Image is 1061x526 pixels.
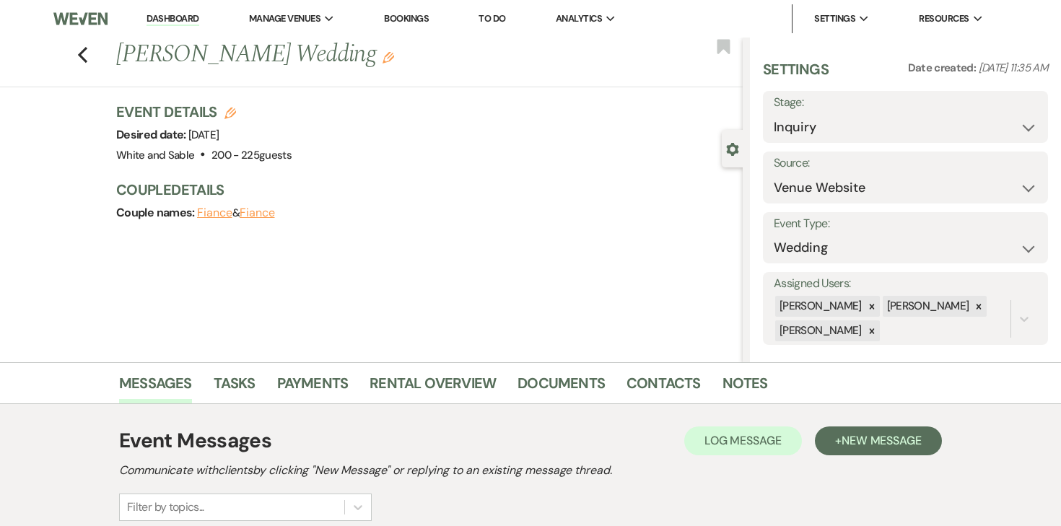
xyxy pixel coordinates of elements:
[774,153,1037,174] label: Source:
[214,372,256,403] a: Tasks
[197,206,274,220] span: &
[704,433,782,448] span: Log Message
[119,372,192,403] a: Messages
[383,51,394,63] button: Edit
[979,61,1048,75] span: [DATE] 11:35 AM
[249,12,320,26] span: Manage Venues
[116,38,611,72] h1: [PERSON_NAME] Wedding
[277,372,349,403] a: Payments
[722,372,768,403] a: Notes
[763,59,829,91] h3: Settings
[774,214,1037,234] label: Event Type:
[116,102,292,122] h3: Event Details
[188,128,219,142] span: [DATE]
[518,372,605,403] a: Documents
[908,61,979,75] span: Date created:
[147,12,198,26] a: Dashboard
[116,180,728,200] h3: Couple Details
[919,12,969,26] span: Resources
[774,92,1037,113] label: Stage:
[53,4,108,34] img: Weven Logo
[626,372,701,403] a: Contacts
[842,433,922,448] span: New Message
[370,372,496,403] a: Rental Overview
[119,426,271,456] h1: Event Messages
[883,296,972,317] div: [PERSON_NAME]
[116,127,188,142] span: Desired date:
[119,462,942,479] h2: Communicate with clients by clicking "New Message" or replying to an existing message thread.
[556,12,602,26] span: Analytics
[775,296,864,317] div: [PERSON_NAME]
[775,320,864,341] div: [PERSON_NAME]
[116,205,197,220] span: Couple names:
[774,273,1037,294] label: Assigned Users:
[815,426,942,455] button: +New Message
[197,207,232,219] button: Fiance
[384,12,429,25] a: Bookings
[814,12,855,26] span: Settings
[127,499,204,516] div: Filter by topics...
[726,141,739,155] button: Close lead details
[211,148,292,162] span: 200 - 225 guests
[116,148,194,162] span: White and Sable
[479,12,505,25] a: To Do
[240,207,275,219] button: Fiance
[684,426,802,455] button: Log Message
